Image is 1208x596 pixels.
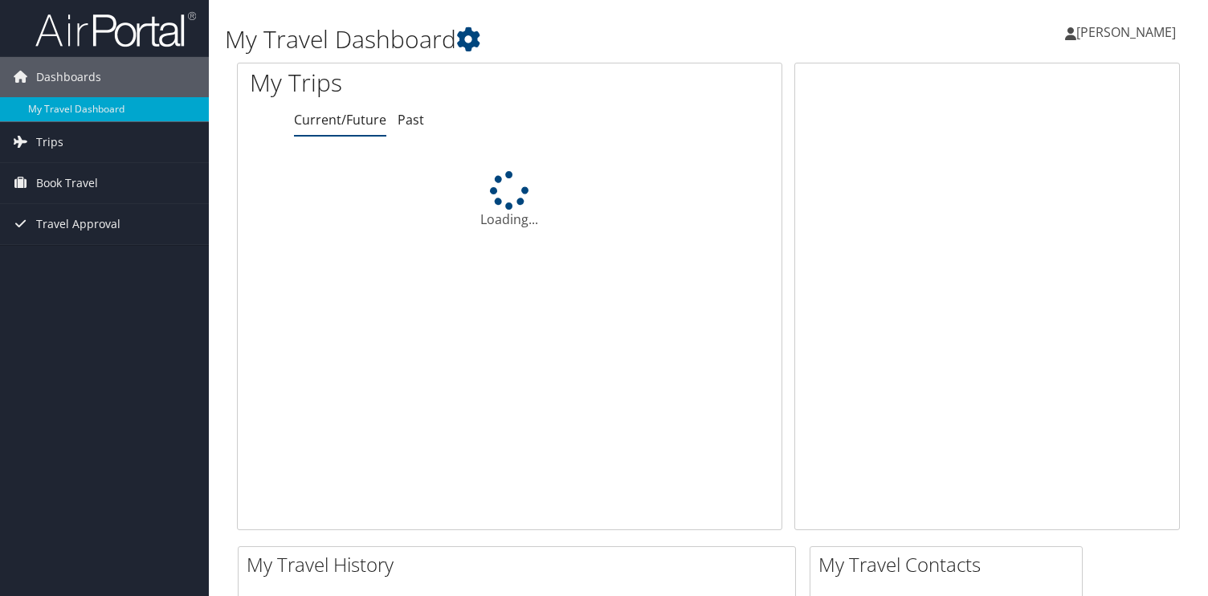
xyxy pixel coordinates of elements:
[36,57,101,97] span: Dashboards
[35,10,196,48] img: airportal-logo.png
[36,204,120,244] span: Travel Approval
[1076,23,1176,41] span: [PERSON_NAME]
[294,111,386,129] a: Current/Future
[1065,8,1192,56] a: [PERSON_NAME]
[238,171,782,229] div: Loading...
[398,111,424,129] a: Past
[250,66,543,100] h1: My Trips
[36,122,63,162] span: Trips
[247,551,795,578] h2: My Travel History
[36,163,98,203] span: Book Travel
[818,551,1082,578] h2: My Travel Contacts
[225,22,870,56] h1: My Travel Dashboard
